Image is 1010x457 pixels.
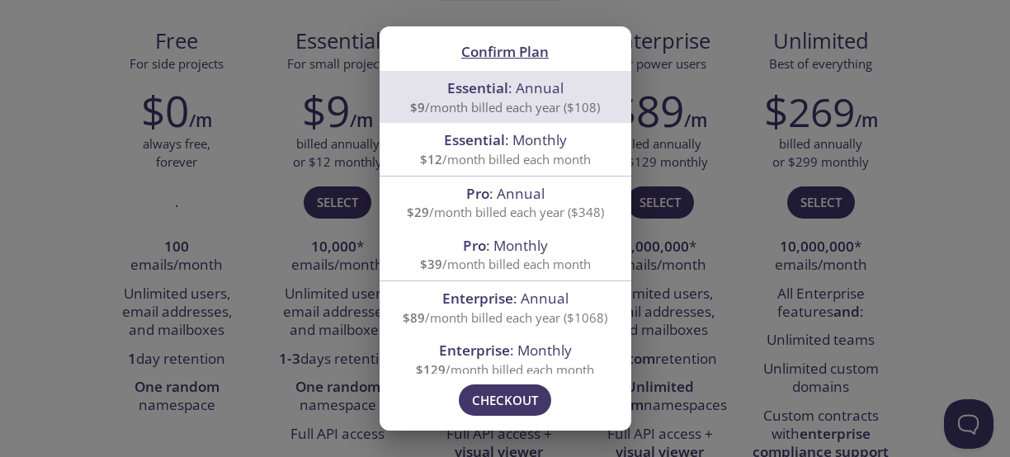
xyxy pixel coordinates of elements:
span: $12 [420,151,442,167]
span: $39 [420,256,442,272]
span: $9 [410,99,425,115]
span: : Monthly [444,130,567,149]
div: Essential: Monthly$12/month billed each month [380,123,631,175]
span: Enterprise [442,289,513,308]
span: /month billed each year ($348) [407,204,604,220]
div: Pro: Monthly$39/month billed each month [380,228,631,280]
div: Pro: Annual$29/month billed each year ($348) [380,177,631,228]
div: Essential: Annual$9/month billed each year ($108) [380,71,631,123]
span: Confirm Plan [461,42,549,61]
span: $129 [416,361,446,378]
span: $29 [407,204,429,220]
span: : Annual [447,78,564,97]
span: /month billed each month [416,361,594,378]
span: Enterprise [439,341,510,360]
span: Pro [466,184,489,203]
span: : Annual [442,289,569,308]
span: Essential [444,130,505,149]
div: Enterprise: Annual$89/month billed each year ($1068) [380,281,631,333]
span: : Monthly [439,341,572,360]
span: Checkout [472,389,538,411]
span: /month billed each month [420,151,591,167]
div: Enterprise: Monthly$129/month billed each month [380,333,631,385]
span: Pro [463,236,486,255]
button: Checkout [459,384,551,416]
span: : Monthly [463,236,548,255]
span: /month billed each year ($108) [410,99,600,115]
span: $89 [403,309,425,326]
span: /month billed each year ($1068) [403,309,607,326]
span: : Annual [466,184,545,203]
span: Essential [447,78,508,97]
span: /month billed each month [420,256,591,272]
